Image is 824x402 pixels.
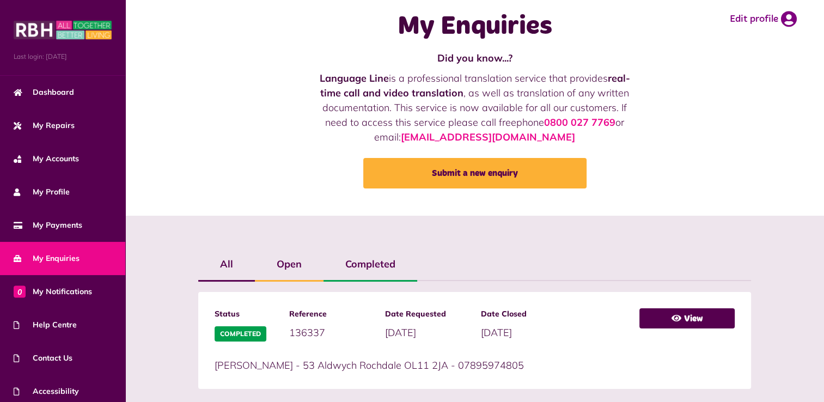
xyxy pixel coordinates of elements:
[14,286,92,297] span: My Notifications
[324,248,417,280] label: Completed
[14,220,82,231] span: My Payments
[639,308,735,328] a: View
[544,116,615,129] a: 0800 027 7769
[437,52,512,64] strong: Did you know...?
[289,326,325,339] span: 136337
[14,285,26,297] span: 0
[14,19,112,41] img: MyRBH
[198,248,255,280] label: All
[255,248,324,280] label: Open
[14,352,72,364] span: Contact Us
[14,386,79,397] span: Accessibility
[730,11,797,27] a: Edit profile
[320,72,630,99] strong: real-time call and video translation
[215,358,629,373] p: [PERSON_NAME] - 53 Aldwych Rochdale OL11 2JA - 07895974805
[481,326,512,339] span: [DATE]
[215,308,278,320] span: Status
[289,308,374,320] span: Reference
[401,131,575,143] a: [EMAIL_ADDRESS][DOMAIN_NAME]
[14,87,74,98] span: Dashboard
[311,71,639,144] p: is a professional translation service that provides , as well as translation of any written docum...
[14,120,75,131] span: My Repairs
[215,326,266,342] span: Completed
[14,253,80,264] span: My Enquiries
[481,308,566,320] span: Date Closed
[14,186,70,198] span: My Profile
[320,72,389,84] strong: Language Line
[363,158,587,188] a: Submit a new enquiry
[14,319,77,331] span: Help Centre
[385,308,470,320] span: Date Requested
[14,153,79,165] span: My Accounts
[14,52,112,62] span: Last login: [DATE]
[311,11,639,42] h1: My Enquiries
[385,326,416,339] span: [DATE]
